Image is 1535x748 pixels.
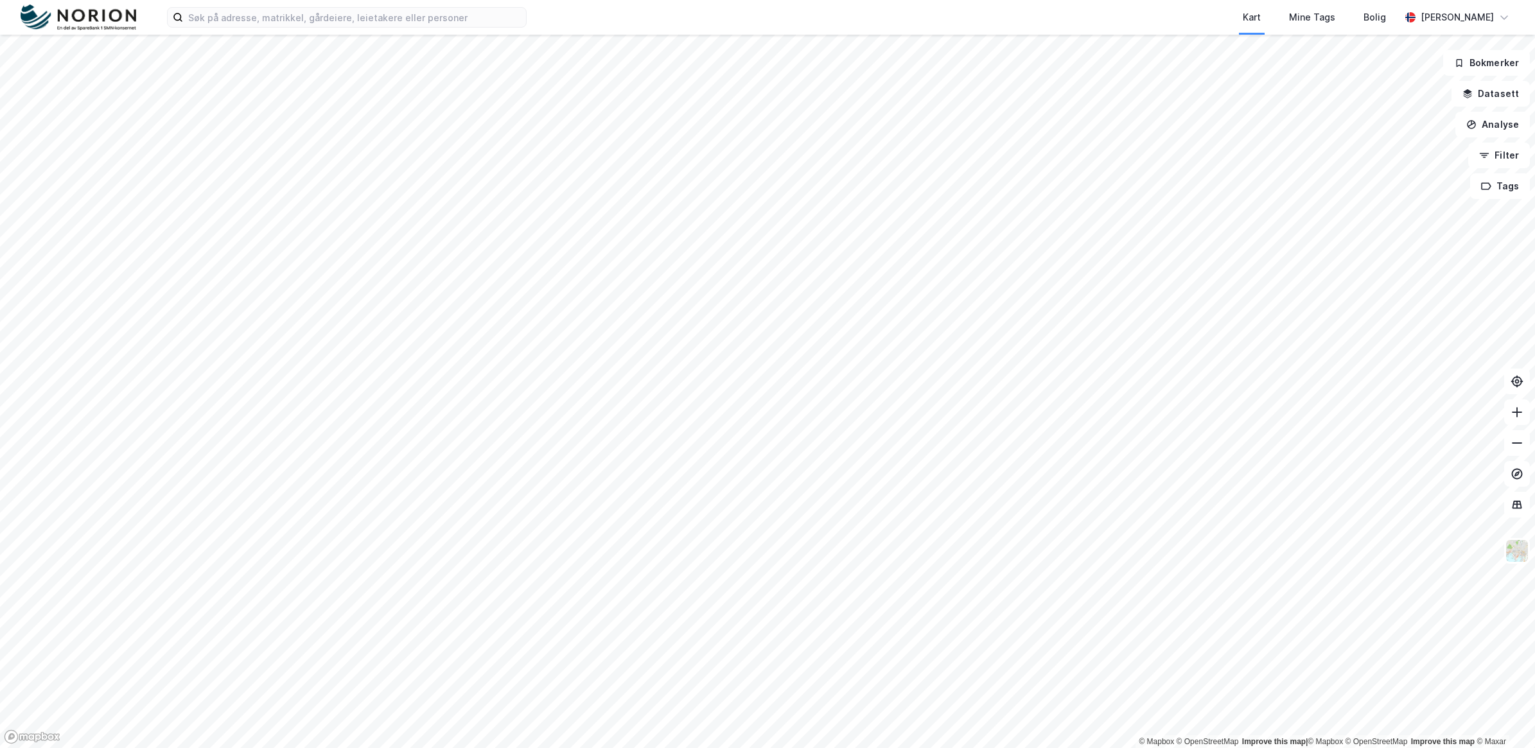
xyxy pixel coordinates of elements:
div: Mine Tags [1289,10,1335,25]
div: [PERSON_NAME] [1421,10,1494,25]
button: Tags [1470,173,1530,199]
button: Filter [1468,143,1530,168]
input: Søk på adresse, matrikkel, gårdeiere, leietakere eller personer [183,8,526,27]
a: Mapbox [1308,737,1343,746]
div: Kontrollprogram for chat [1471,686,1535,748]
img: norion-logo.80e7a08dc31c2e691866.png [21,4,136,31]
button: Datasett [1452,81,1530,107]
iframe: Chat Widget [1471,686,1535,748]
a: OpenStreetMap [1177,737,1239,746]
div: | [1139,735,1506,748]
div: Kart [1243,10,1261,25]
a: Mapbox homepage [4,729,60,744]
button: Analyse [1455,112,1530,137]
button: Bokmerker [1443,50,1530,76]
a: Mapbox [1139,737,1174,746]
a: Improve this map [1411,737,1475,746]
div: Bolig [1364,10,1386,25]
a: Improve this map [1242,737,1306,746]
a: OpenStreetMap [1346,737,1408,746]
img: Z [1505,539,1529,563]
